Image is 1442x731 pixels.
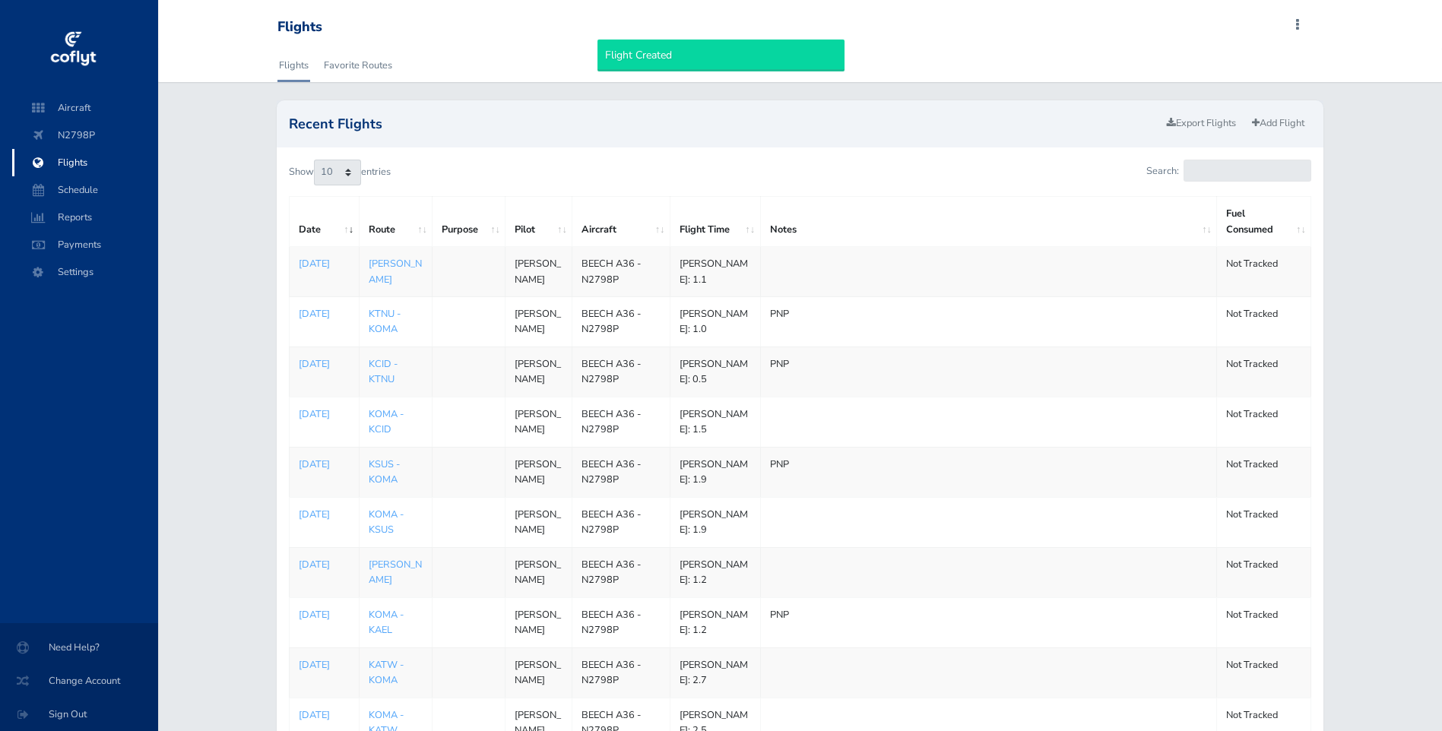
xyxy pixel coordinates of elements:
[572,297,670,347] td: BEECH A36 - N2798P
[572,597,670,647] td: BEECH A36 - N2798P
[572,547,670,597] td: BEECH A36 - N2798P
[760,297,1217,347] td: PNP
[27,231,143,258] span: Payments
[505,197,572,247] th: Pilot: activate to sort column ascending
[433,197,505,247] th: Purpose: activate to sort column ascending
[670,447,760,497] td: [PERSON_NAME]: 1.9
[27,176,143,204] span: Schedule
[314,160,361,185] select: Showentries
[27,94,143,122] span: Aircraft
[299,457,350,472] a: [DATE]
[369,407,404,436] a: KOMA - KCID
[597,40,845,71] div: Flight Created
[505,397,572,447] td: [PERSON_NAME]
[670,497,760,547] td: [PERSON_NAME]: 1.9
[1217,647,1311,698] td: Not Tracked
[1217,597,1311,647] td: Not Tracked
[505,347,572,397] td: [PERSON_NAME]
[369,357,398,386] a: KCID - KTNU
[27,258,143,286] span: Settings
[27,149,143,176] span: Flights
[299,507,350,522] a: [DATE]
[277,49,310,82] a: Flights
[299,657,350,672] a: [DATE]
[369,307,401,336] a: KTNU - KOMA
[299,707,350,723] a: [DATE]
[1245,112,1311,134] a: Add Flight
[299,356,350,372] a: [DATE]
[1217,297,1311,347] td: Not Tracked
[670,247,760,297] td: [PERSON_NAME]: 1.1
[1146,160,1311,182] label: Search:
[760,197,1217,247] th: Notes: activate to sort column ascending
[27,122,143,149] span: N2798P
[505,497,572,547] td: [PERSON_NAME]
[1160,112,1243,134] a: Export Flights
[369,558,422,587] a: [PERSON_NAME]
[1184,160,1311,182] input: Search:
[572,447,670,497] td: BEECH A36 - N2798P
[572,497,670,547] td: BEECH A36 - N2798P
[299,607,350,622] a: [DATE]
[289,160,391,185] label: Show entries
[572,247,670,297] td: BEECH A36 - N2798P
[760,347,1217,397] td: PNP
[289,117,1161,131] h2: Recent Flights
[1217,247,1311,297] td: Not Tracked
[505,597,572,647] td: [PERSON_NAME]
[505,297,572,347] td: [PERSON_NAME]
[27,204,143,231] span: Reports
[670,197,760,247] th: Flight Time: activate to sort column ascending
[369,658,404,687] a: KATW - KOMA
[48,27,98,72] img: coflyt logo
[277,19,322,36] div: Flights
[369,257,422,286] a: [PERSON_NAME]
[322,49,394,82] a: Favorite Routes
[1217,547,1311,597] td: Not Tracked
[369,608,404,637] a: KOMA - KAEL
[359,197,433,247] th: Route: activate to sort column ascending
[670,547,760,597] td: [PERSON_NAME]: 1.2
[670,297,760,347] td: [PERSON_NAME]: 1.0
[1217,447,1311,497] td: Not Tracked
[505,647,572,698] td: [PERSON_NAME]
[572,347,670,397] td: BEECH A36 - N2798P
[18,701,140,728] span: Sign Out
[572,397,670,447] td: BEECH A36 - N2798P
[760,597,1217,647] td: PNP
[505,247,572,297] td: [PERSON_NAME]
[18,667,140,695] span: Change Account
[369,508,404,536] a: KOMA - KSUS
[505,547,572,597] td: [PERSON_NAME]
[289,197,359,247] th: Date: activate to sort column ascending
[670,647,760,698] td: [PERSON_NAME]: 2.7
[1217,197,1311,247] th: Fuel Consumed: activate to sort column ascending
[572,197,670,247] th: Aircraft: activate to sort column ascending
[1217,497,1311,547] td: Not Tracked
[1217,397,1311,447] td: Not Tracked
[760,447,1217,497] td: PNP
[670,597,760,647] td: [PERSON_NAME]: 1.2
[299,557,350,572] a: [DATE]
[299,256,350,271] a: [DATE]
[299,407,350,422] a: [DATE]
[369,457,400,486] a: KSUS - KOMA
[505,447,572,497] td: [PERSON_NAME]
[299,306,350,321] a: [DATE]
[670,397,760,447] td: [PERSON_NAME]: 1.5
[18,634,140,661] span: Need Help?
[670,347,760,397] td: [PERSON_NAME]: 0.5
[1217,347,1311,397] td: Not Tracked
[572,647,670,698] td: BEECH A36 - N2798P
